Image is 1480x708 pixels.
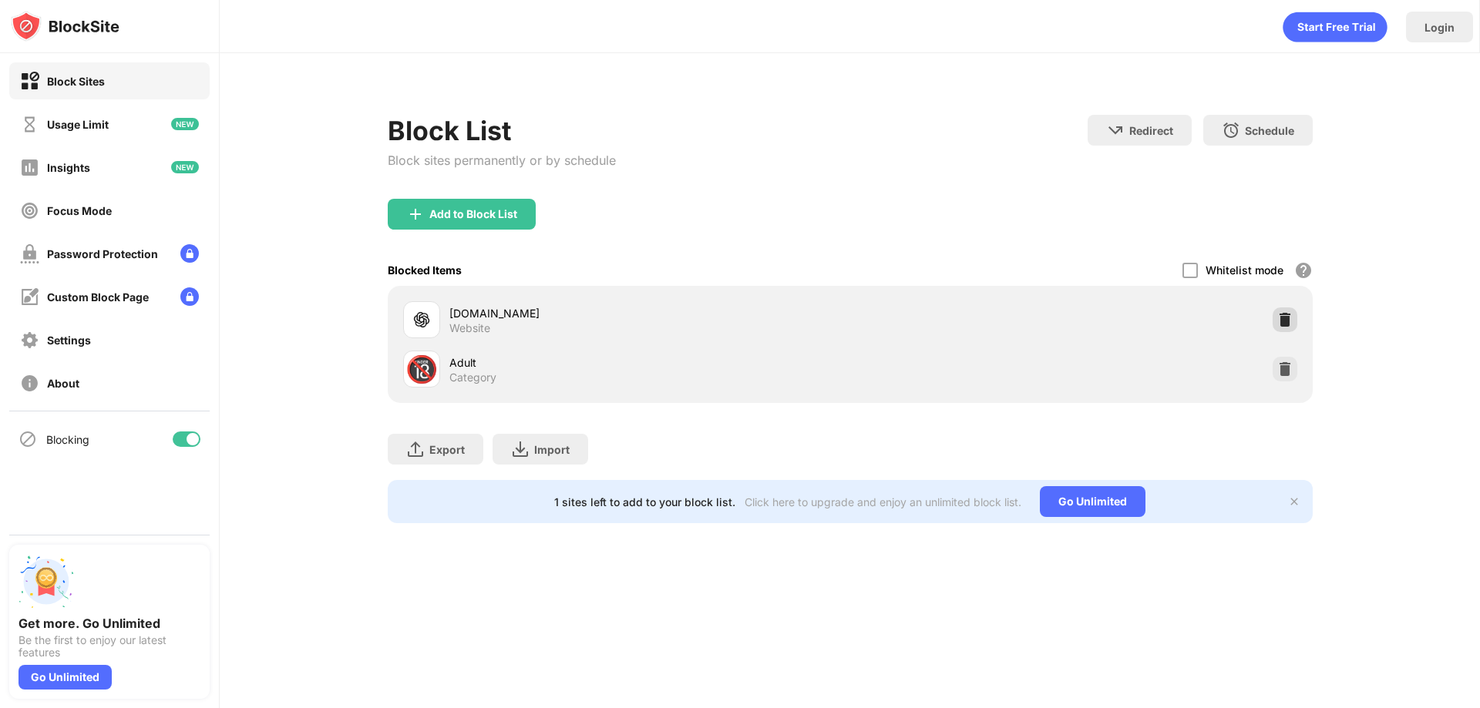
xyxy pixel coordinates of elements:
[20,331,39,350] img: settings-off.svg
[47,290,149,304] div: Custom Block Page
[554,495,735,508] div: 1 sites left to add to your block list.
[20,244,39,263] img: password-protection-off.svg
[388,115,616,146] div: Block List
[405,354,438,385] div: 🔞
[20,201,39,220] img: focus-off.svg
[47,75,105,88] div: Block Sites
[20,287,39,307] img: customize-block-page-off.svg
[18,616,200,631] div: Get more. Go Unlimited
[180,244,199,263] img: lock-menu.svg
[171,118,199,130] img: new-icon.svg
[18,430,37,448] img: blocking-icon.svg
[745,495,1021,508] div: Click here to upgrade and enjoy an unlimited block list.
[20,115,39,134] img: time-usage-off.svg
[388,153,616,168] div: Block sites permanently or by schedule
[46,433,89,446] div: Blocking
[449,305,850,321] div: [DOMAIN_NAME]
[18,554,74,609] img: push-unlimited.svg
[18,665,112,690] div: Go Unlimited
[20,374,39,393] img: about-off.svg
[20,72,39,91] img: block-on.svg
[429,208,517,220] div: Add to Block List
[1129,124,1173,137] div: Redirect
[1283,12,1387,42] div: animation
[11,11,119,42] img: logo-blocksite.svg
[534,443,570,456] div: Import
[47,118,109,131] div: Usage Limit
[412,310,431,329] img: favicons
[47,161,90,174] div: Insights
[18,634,200,659] div: Be the first to enjoy our latest features
[388,263,462,277] div: Blocked Items
[1245,124,1294,137] div: Schedule
[449,354,850,371] div: Adult
[1040,486,1145,517] div: Go Unlimited
[180,287,199,306] img: lock-menu.svg
[47,334,91,347] div: Settings
[1424,21,1455,34] div: Login
[47,204,112,217] div: Focus Mode
[47,247,158,260] div: Password Protection
[429,443,465,456] div: Export
[1206,263,1283,277] div: Whitelist mode
[20,158,39,177] img: insights-off.svg
[171,161,199,173] img: new-icon.svg
[1288,495,1300,508] img: x-button.svg
[449,371,496,384] div: Category
[47,377,79,390] div: About
[449,321,490,335] div: Website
